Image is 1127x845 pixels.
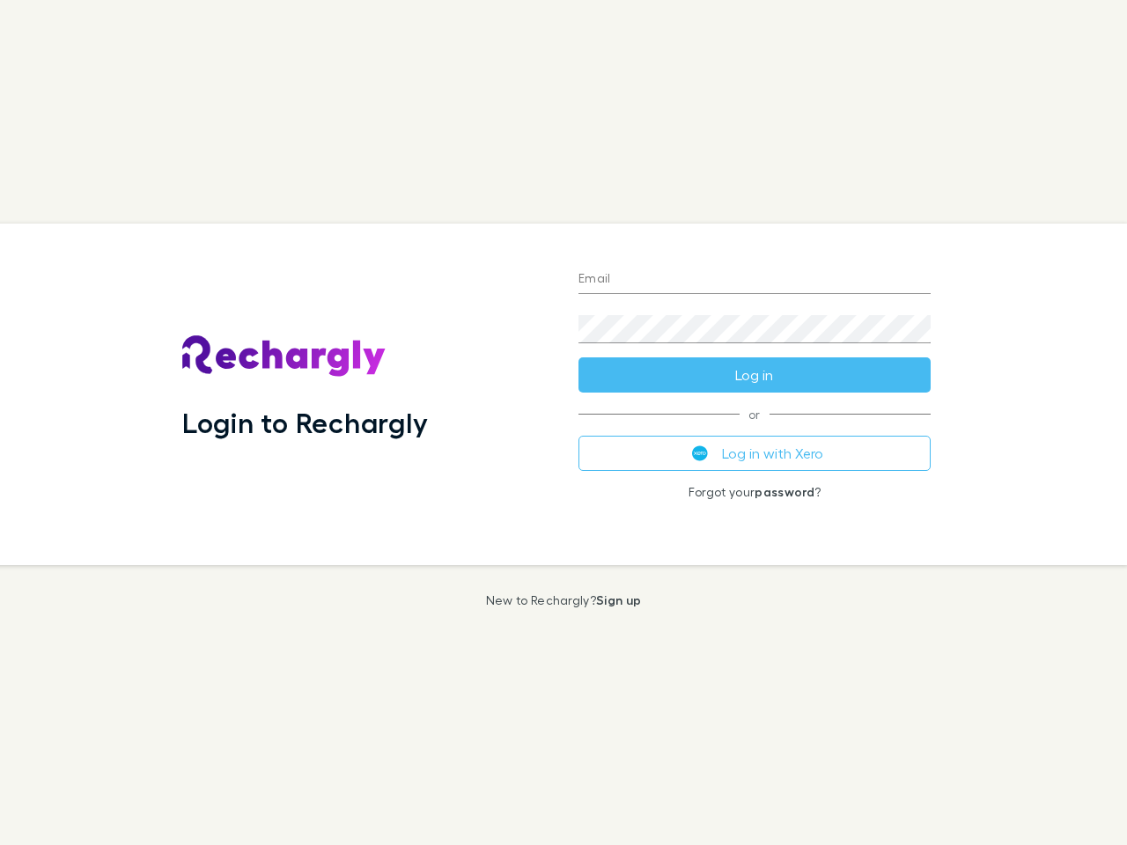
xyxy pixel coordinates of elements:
img: Rechargly's Logo [182,335,387,378]
button: Log in with Xero [578,436,931,471]
h1: Login to Rechargly [182,406,428,439]
p: New to Rechargly? [486,593,642,607]
button: Log in [578,357,931,393]
a: Sign up [596,592,641,607]
p: Forgot your ? [578,485,931,499]
img: Xero's logo [692,445,708,461]
span: or [578,414,931,415]
a: password [755,484,814,499]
